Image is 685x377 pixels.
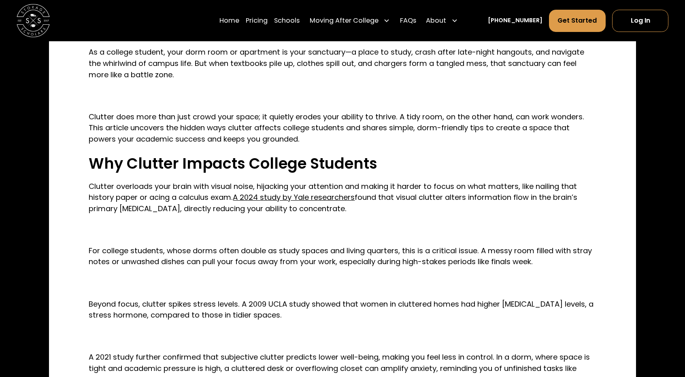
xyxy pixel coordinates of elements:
p: ‍ [89,224,596,235]
p: ‍ [89,330,596,342]
a: Pricing [246,9,268,32]
div: Moving After College [306,9,394,32]
p: Clutter overloads your brain with visual noise, hijacking your attention and making it harder to ... [89,181,596,214]
p: As a college student, your dorm room or apartment is your sanctuary—a place to study, crash after... [89,47,596,80]
div: Moving After College [310,16,379,26]
a: A 2024 study by Yale researchers [233,192,355,202]
p: Beyond focus, clutter spikes stress levels. A 2009 UCLA study showed that women in cluttered home... [89,299,596,321]
p: ‍ [89,277,596,289]
strong: Why Clutter Impacts College Students [89,153,377,174]
a: [PHONE_NUMBER] [488,16,542,25]
a: Get Started [549,10,606,32]
img: Storage Scholars main logo [17,4,50,37]
p: Clutter does more than just crowd your space; it quietly erodes your ability to thrive. A tidy ro... [89,111,596,145]
a: home [17,4,50,37]
p: ‍ [89,90,596,102]
a: Home [219,9,239,32]
a: Log In [612,10,668,32]
a: FAQs [400,9,416,32]
p: For college students, whose dorms often double as study spaces and living quarters, this is a cri... [89,245,596,267]
a: Schools [274,9,300,32]
div: About [426,16,446,26]
div: About [423,9,461,32]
